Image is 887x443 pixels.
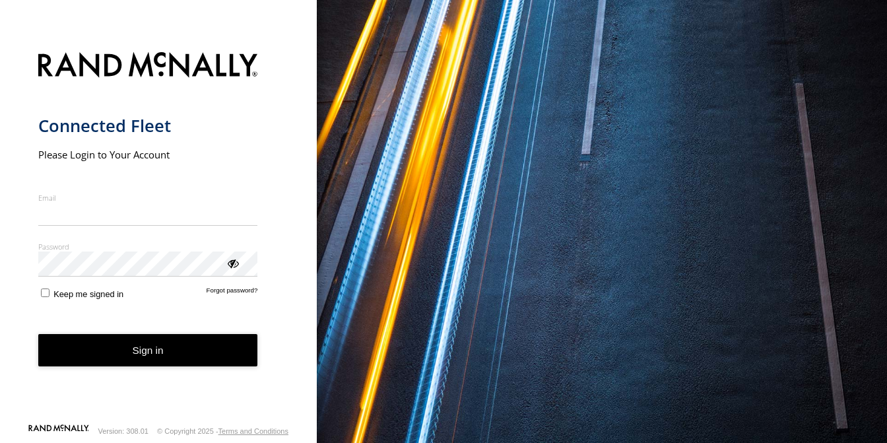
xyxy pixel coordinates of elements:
[38,334,258,366] button: Sign in
[41,289,49,297] input: Keep me signed in
[53,289,123,299] span: Keep me signed in
[38,193,258,203] label: Email
[38,44,279,423] form: main
[38,242,258,252] label: Password
[207,287,258,299] a: Forgot password?
[38,148,258,161] h2: Please Login to Your Account
[38,50,258,83] img: Rand McNally
[226,256,239,269] div: ViewPassword
[98,427,148,435] div: Version: 308.01
[28,425,89,438] a: Visit our Website
[38,115,258,137] h1: Connected Fleet
[157,427,288,435] div: © Copyright 2025 -
[218,427,288,435] a: Terms and Conditions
